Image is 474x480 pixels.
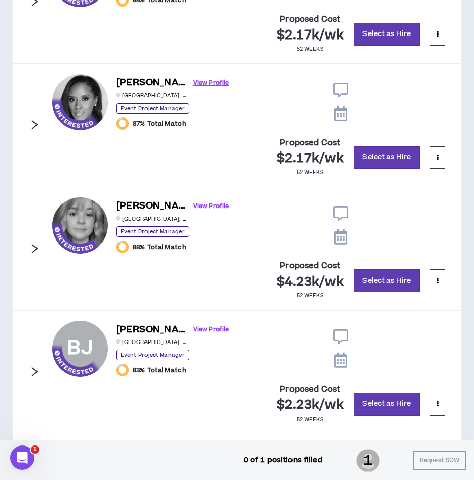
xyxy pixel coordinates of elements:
h6: [PERSON_NAME] [116,199,187,214]
div: Serena R. [52,74,108,130]
h6: [PERSON_NAME] [116,323,187,337]
p: [GEOGRAPHIC_DATA] , [GEOGRAPHIC_DATA] [116,338,187,346]
h4: Proposed Cost [280,261,340,271]
p: 52 weeks [297,416,324,424]
p: [GEOGRAPHIC_DATA] , [GEOGRAPHIC_DATA] [116,92,187,99]
button: Select as Hire [354,269,420,292]
button: Select as Hire [354,146,420,169]
iframe: Intercom live chat [10,445,34,470]
span: $4.23k / wk [277,273,344,291]
span: 83% Total Match [133,366,186,374]
span: $2.23k / wk [277,396,344,414]
span: 87% Total Match [133,120,186,128]
div: Brandie J. [52,321,108,376]
span: right [29,366,40,378]
button: Select as Hire [354,393,420,416]
p: Event Project Manager [116,226,189,237]
h4: Proposed Cost [280,15,340,24]
span: $2.17k / wk [277,150,344,167]
p: 0 of 1 positions filled [244,455,323,466]
span: $2.17k / wk [277,26,344,44]
a: View Profile [193,321,229,338]
span: right [29,243,40,254]
span: right [29,119,40,130]
a: View Profile [193,197,229,215]
span: 88% Total Match [133,243,186,251]
p: 52 weeks [297,292,324,300]
span: 1 [31,445,39,454]
p: [GEOGRAPHIC_DATA] , [GEOGRAPHIC_DATA] [116,215,187,223]
p: 52 weeks [297,168,324,177]
button: Request SOW [413,451,466,470]
p: 52 weeks [297,45,324,53]
h4: Proposed Cost [280,385,340,394]
h4: Proposed Cost [280,138,340,148]
p: Event Project Manager [116,103,189,114]
div: Caroline G. [52,197,108,253]
a: View Profile [193,74,229,92]
button: Select as Hire [354,23,420,46]
span: 1 [356,448,380,473]
h6: [PERSON_NAME] [116,76,187,90]
p: Event Project Manager [116,350,189,360]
